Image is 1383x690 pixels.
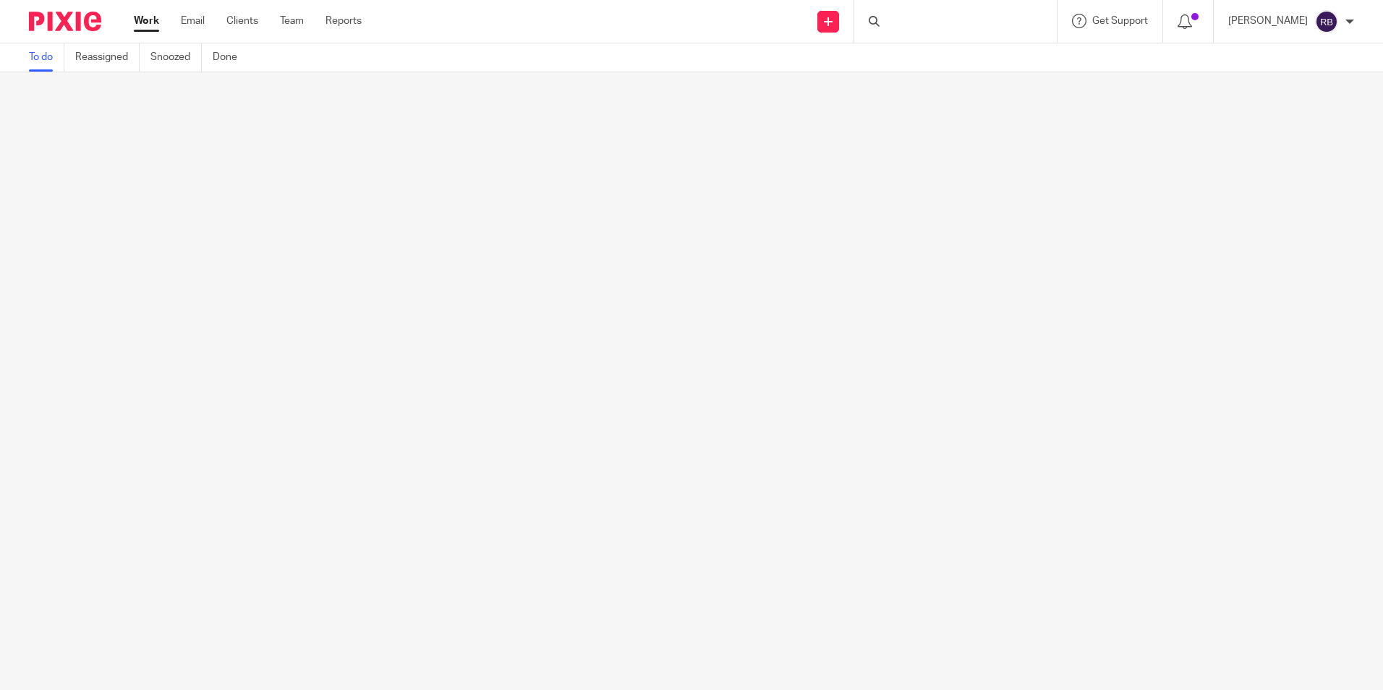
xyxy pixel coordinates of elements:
[325,14,362,28] a: Reports
[29,43,64,72] a: To do
[75,43,140,72] a: Reassigned
[213,43,248,72] a: Done
[1228,14,1308,28] p: [PERSON_NAME]
[134,14,159,28] a: Work
[181,14,205,28] a: Email
[29,12,101,31] img: Pixie
[1092,16,1148,26] span: Get Support
[226,14,258,28] a: Clients
[280,14,304,28] a: Team
[150,43,202,72] a: Snoozed
[1315,10,1338,33] img: svg%3E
